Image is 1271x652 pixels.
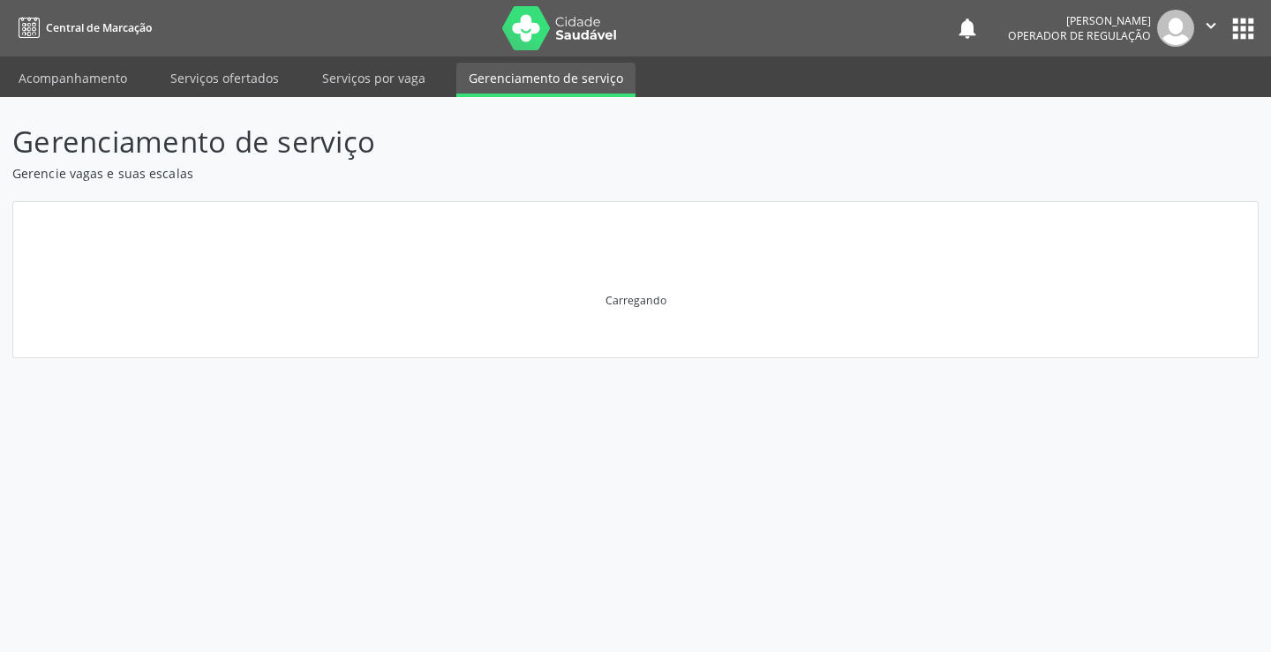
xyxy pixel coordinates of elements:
[955,16,980,41] button: notifications
[1228,13,1259,44] button: apps
[1157,10,1194,47] img: img
[1008,13,1151,28] div: [PERSON_NAME]
[6,63,139,94] a: Acompanhamento
[1201,16,1221,35] i: 
[310,63,438,94] a: Serviços por vaga
[456,63,635,97] a: Gerenciamento de serviço
[1194,10,1228,47] button: 
[12,13,152,42] a: Central de Marcação
[12,120,884,164] p: Gerenciamento de serviço
[46,20,152,35] span: Central de Marcação
[12,164,884,183] p: Gerencie vagas e suas escalas
[605,293,666,308] div: Carregando
[158,63,291,94] a: Serviços ofertados
[1008,28,1151,43] span: Operador de regulação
